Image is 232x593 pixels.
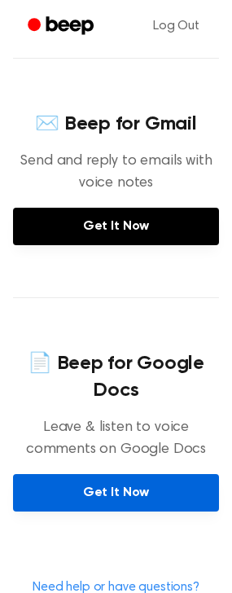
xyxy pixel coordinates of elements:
a: Get It Now [13,208,219,245]
h4: ✉️ Beep for Gmail [13,111,219,138]
h4: 📄 Beep for Google Docs [13,350,219,404]
p: Leave & listen to voice comments on Google Docs [13,417,219,461]
a: Get It Now [13,474,219,512]
a: Beep [16,11,108,42]
p: Send and reply to emails with voice notes [13,151,219,195]
a: Log Out [137,7,216,46]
